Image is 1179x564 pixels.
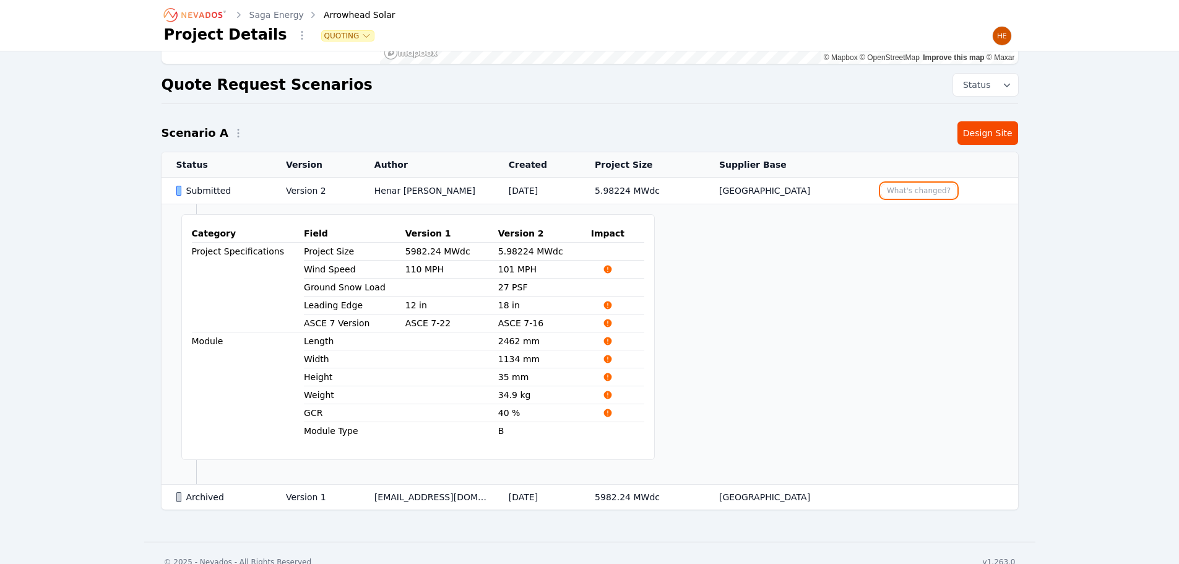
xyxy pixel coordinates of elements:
[360,485,494,510] td: [EMAIL_ADDRESS][DOMAIN_NAME]
[498,368,591,386] td: 35 mm
[591,354,624,364] span: Impacts Structural Calculations
[304,315,405,332] td: ASCE 7 Version
[498,404,591,422] td: 40 %
[494,152,580,178] th: Created
[591,264,624,274] span: Impacts Structural Calculations
[405,297,498,315] td: 12 in
[162,124,228,142] h2: Scenario A
[591,372,624,382] span: Impacts Structural Calculations
[591,318,624,328] span: Impacts Structural Calculations
[591,390,624,400] span: Impacts Structural Calculations
[498,243,591,261] td: 5.98224 MWdc
[304,368,405,386] td: Height
[498,350,591,368] td: 1134 mm
[271,152,360,178] th: Version
[405,243,498,261] td: 5982.24 MWdc
[192,332,304,440] td: Module
[498,332,591,350] td: 2462 mm
[162,485,1018,510] tr: ArchivedVersion 1[EMAIL_ADDRESS][DOMAIN_NAME][DATE]5982.24 MWdc[GEOGRAPHIC_DATA]
[591,408,624,418] span: Impacts Structural Calculations
[704,178,866,204] td: [GEOGRAPHIC_DATA]
[494,485,580,510] td: [DATE]
[580,152,704,178] th: Project Size
[304,225,405,243] th: Field
[322,31,374,41] button: Quoting
[271,485,360,510] td: Version 1
[304,261,405,278] td: Wind Speed
[360,152,494,178] th: Author
[405,315,498,332] td: ASCE 7-22
[498,279,591,297] td: 27 PSF
[384,46,438,60] a: Mapbox homepage
[164,5,395,25] nav: Breadcrumb
[860,53,920,62] a: OpenStreetMap
[704,485,866,510] td: [GEOGRAPHIC_DATA]
[591,336,624,346] span: Impacts Structural Calculations
[304,422,405,440] td: Module Type
[498,386,591,404] td: 34.9 kg
[494,178,580,204] td: [DATE]
[192,225,304,243] th: Category
[304,279,405,296] td: Ground Snow Load
[271,178,360,204] td: Version 2
[498,261,591,279] td: 101 MPH
[304,350,405,368] td: Width
[498,225,591,243] th: Version 2
[498,422,591,440] td: B
[405,261,498,279] td: 110 MPH
[987,53,1015,62] a: Maxar
[498,315,591,332] td: ASCE 7-16
[304,404,405,422] td: GCR
[192,243,304,332] td: Project Specifications
[304,332,405,350] td: Length
[591,300,624,310] span: Impacts Structural Calculations
[957,121,1018,145] a: Design Site
[953,74,1018,96] button: Status
[580,178,704,204] td: 5.98224 MWdc
[306,9,395,21] div: Arrowhead Solar
[958,79,991,91] span: Status
[162,75,373,95] h2: Quote Request Scenarios
[176,491,265,503] div: Archived
[704,152,866,178] th: Supplier Base
[992,26,1012,46] img: Henar Luque
[162,152,271,178] th: Status
[304,297,405,314] td: Leading Edge
[164,25,287,45] h1: Project Details
[591,225,644,243] th: Impact
[162,178,1018,204] tr: SubmittedVersion 2Henar [PERSON_NAME][DATE]5.98224 MWdc[GEOGRAPHIC_DATA]What's changed?
[498,297,591,315] td: 18 in
[249,9,304,21] a: Saga Energy
[580,485,704,510] td: 5982.24 MWdc
[304,243,405,260] td: Project Size
[176,184,265,197] div: Submitted
[824,53,858,62] a: Mapbox
[405,225,498,243] th: Version 1
[923,53,984,62] a: Improve this map
[360,178,494,204] td: Henar [PERSON_NAME]
[881,184,956,197] button: What's changed?
[304,386,405,404] td: Weight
